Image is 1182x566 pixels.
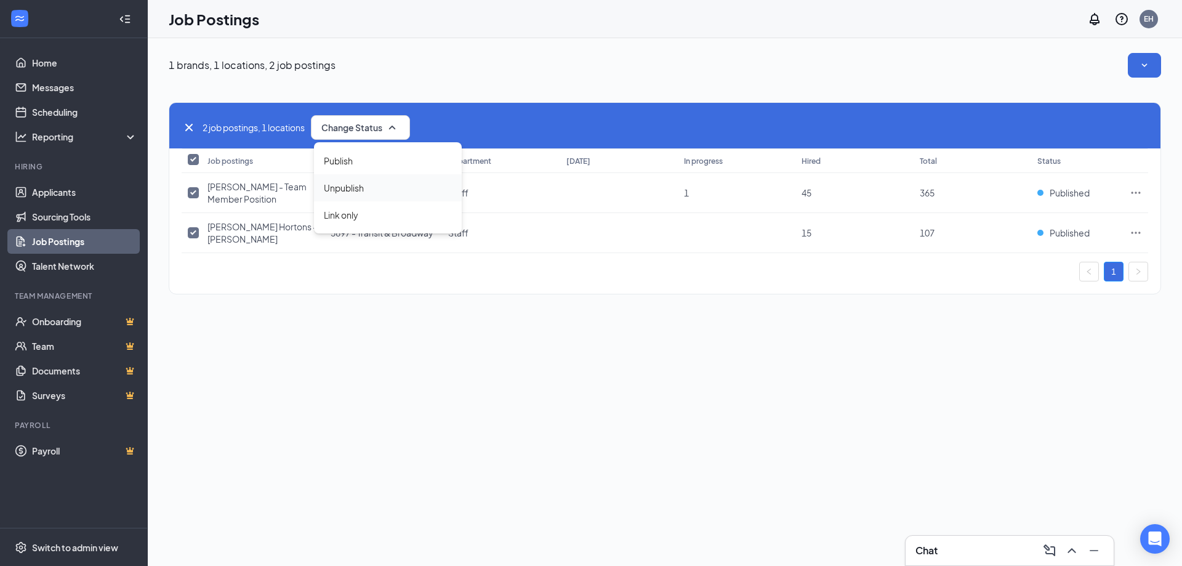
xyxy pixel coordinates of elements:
a: Talent Network [32,254,137,278]
p: 1 brands, 1 locations, 2 job postings [169,59,336,72]
div: Team Management [15,291,135,301]
button: ComposeMessage [1040,541,1059,560]
svg: ComposeMessage [1042,543,1057,558]
a: Scheduling [32,100,137,124]
li: Next Page [1128,262,1148,281]
div: Hiring [15,161,135,172]
svg: ChevronUp [1064,543,1079,558]
span: Published [1050,187,1090,199]
span: 45 [802,187,811,198]
span: [PERSON_NAME] - Team Member Position [207,181,307,204]
span: Change Status [321,123,382,132]
th: Status [1031,148,1124,173]
a: Messages [32,75,137,100]
svg: QuestionInfo [1114,12,1129,26]
a: Job Postings [32,229,137,254]
td: Staff [442,173,560,213]
div: Open Intercom Messenger [1140,524,1170,554]
h1: Job Postings [169,9,259,30]
td: Staff [442,213,560,253]
button: Change StatusSmallChevronUp [311,115,410,140]
span: Published [1050,227,1090,239]
a: 1 [1104,262,1123,281]
span: left [1085,268,1093,275]
li: Previous Page [1079,262,1099,281]
svg: Ellipses [1130,187,1142,199]
div: Department [448,156,491,166]
span: right [1135,268,1142,275]
th: Total [914,148,1031,173]
span: 15 [802,227,811,238]
a: TeamCrown [32,334,137,358]
button: right [1128,262,1148,281]
span: 107 [920,227,935,238]
span: Link only [324,208,358,222]
a: OnboardingCrown [32,309,137,334]
span: 1 [684,187,689,198]
span: 2 job postings, 1 locations [203,121,305,134]
svg: SmallChevronDown [1138,59,1151,71]
svg: SmallChevronUp [385,120,400,135]
th: Hired [795,148,913,173]
li: 1 [1104,262,1124,281]
th: [DATE] [560,148,678,173]
a: PayrollCrown [32,439,137,463]
svg: Collapse [119,13,131,25]
div: Job postings [207,156,253,166]
span: 365 [920,187,935,198]
svg: Settings [15,541,27,554]
h3: Chat [915,544,938,557]
span: Unpublish [324,181,364,195]
a: Sourcing Tools [32,204,137,229]
a: Applicants [32,180,137,204]
a: SurveysCrown [32,383,137,408]
div: EH [1144,14,1154,24]
div: Payroll [15,420,135,431]
button: SmallChevronDown [1128,53,1161,78]
a: Home [32,51,137,75]
svg: Analysis [15,131,27,143]
span: [PERSON_NAME] Hortons - [PERSON_NAME] [207,221,317,245]
button: Minimize [1084,541,1104,560]
div: Switch to admin view [32,541,118,554]
svg: WorkstreamLogo [14,12,26,25]
svg: Cross [182,120,196,135]
div: Reporting [32,131,138,143]
span: Publish [324,154,353,168]
button: ChevronUp [1062,541,1082,560]
th: In progress [678,148,795,173]
a: DocumentsCrown [32,358,137,383]
svg: Ellipses [1130,227,1142,239]
button: left [1079,262,1099,281]
svg: Notifications [1087,12,1102,26]
svg: Minimize [1087,543,1101,558]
